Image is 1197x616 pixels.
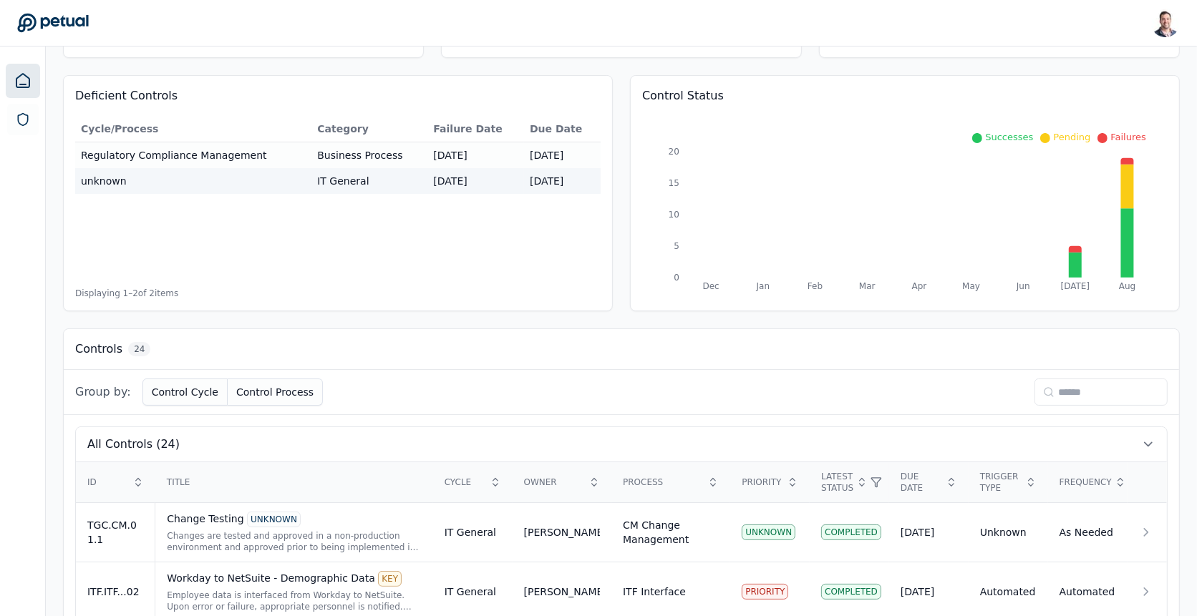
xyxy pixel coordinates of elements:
div: Latest Status [821,471,878,494]
span: All Controls (24) [87,436,180,453]
div: ID [87,476,144,488]
td: Unknown [969,503,1048,562]
td: Business Process [311,142,427,169]
div: Employee data is interfaced from Workday to NetSuite. Upon error or failure, appropriate personne... [167,590,421,612]
div: Workday to NetSuite - Demographic Data [167,571,421,587]
tspan: 0 [674,273,679,283]
div: [PERSON_NAME] [524,585,601,599]
td: unknown [75,168,311,194]
div: Completed [821,584,881,600]
div: Owner [524,476,601,488]
div: Trigger Type [980,471,1037,494]
span: Displaying 1– 2 of 2 items [75,288,178,299]
div: [PERSON_NAME] [524,525,601,539]
div: Due Date [901,471,957,494]
td: IT General [433,503,513,562]
tspan: Jan [756,281,770,291]
div: CM Change Management [623,518,719,547]
a: Dashboard [6,64,40,98]
tspan: Dec [703,281,719,291]
th: Failure Date [427,116,524,142]
td: IT General [311,168,427,194]
tspan: May [962,281,980,291]
th: Cycle/Process [75,116,311,142]
img: Snir Kodesh [1151,9,1180,37]
div: Change Testing [167,512,421,527]
td: Regulatory Compliance Management [75,142,311,169]
span: Successes [985,132,1033,142]
span: Group by: [75,383,131,401]
span: Failures [1110,132,1146,142]
td: [DATE] [427,142,524,169]
td: [DATE] [524,142,601,169]
h3: Controls [75,341,122,358]
tspan: 10 [669,210,679,220]
span: Pending [1053,132,1090,142]
div: ITF.ITF...02 [87,585,143,599]
td: As Needed [1048,503,1128,562]
tspan: 5 [674,241,679,251]
div: Title [167,476,422,488]
div: UNKNOWN [742,524,795,540]
button: Control Cycle [142,378,228,406]
span: 24 [128,342,150,356]
th: Due Date [524,116,601,142]
tspan: Jun [1016,281,1030,291]
div: ITF Interface [623,585,686,599]
tspan: Feb [808,281,823,291]
tspan: Aug [1119,281,1135,291]
h3: Deficient Controls [75,87,601,104]
div: Completed [821,524,881,540]
td: [DATE] [524,168,601,194]
div: PRIORITY [742,584,788,600]
div: UNKNOWN [247,512,301,527]
tspan: 15 [669,178,679,188]
td: [DATE] [427,168,524,194]
div: Cycle [445,476,501,488]
a: Go to Dashboard [17,13,89,33]
div: [DATE] [901,585,957,599]
div: Process [623,476,719,488]
div: KEY [378,571,402,587]
button: All Controls (24) [76,427,1167,461]
div: TGC.CM.01.1 [87,518,143,547]
tspan: 20 [669,147,679,157]
div: Changes are tested and approved in a non-production environment and approved prior to being imple... [167,530,421,553]
div: Priority [742,476,798,488]
div: [DATE] [901,525,957,539]
button: Control Process [228,378,323,406]
div: Frequency [1060,476,1116,488]
th: Category [311,116,427,142]
a: SOC [7,104,39,135]
tspan: [DATE] [1061,281,1090,291]
h3: Control Status [642,87,1168,104]
tspan: Apr [912,281,927,291]
tspan: Mar [859,281,876,291]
